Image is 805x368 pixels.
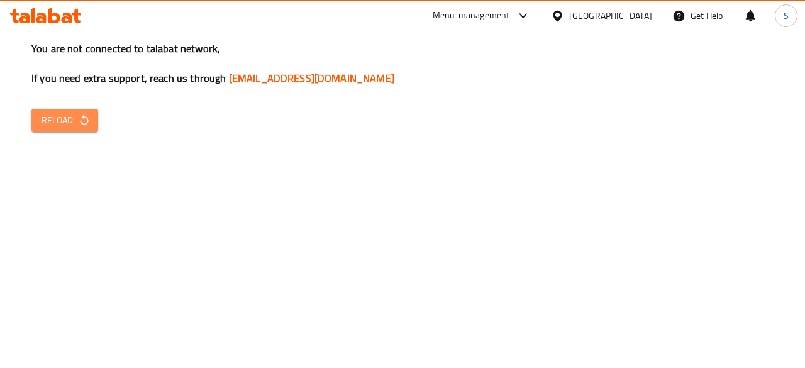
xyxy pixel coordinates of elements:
[31,42,774,86] h3: You are not connected to talabat network, If you need extra support, reach us through
[433,8,510,23] div: Menu-management
[31,109,98,132] button: Reload
[569,9,652,23] div: [GEOGRAPHIC_DATA]
[42,113,88,128] span: Reload
[784,9,789,23] span: S
[229,69,394,87] a: [EMAIL_ADDRESS][DOMAIN_NAME]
